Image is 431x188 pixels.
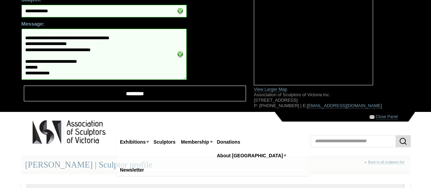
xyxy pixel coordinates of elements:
[368,160,404,164] a: Back to all sculptors list
[117,164,147,176] a: Newsletter
[370,115,374,119] img: Contact ASV
[151,136,178,148] a: Sculptors
[376,114,398,119] a: Close Panel
[365,160,406,172] div: «
[21,156,410,174] div: [PERSON_NAME] | Sculptor profile
[254,92,410,109] p: Association of Sculptors of Victoria Inc. [STREET_ADDRESS] P: [PHONE_NUMBER] | E:
[307,103,382,109] a: [EMAIL_ADDRESS][DOMAIN_NAME]
[399,137,407,145] img: Search
[178,136,212,148] a: Membership
[254,87,287,92] a: View Larger Map
[214,136,243,148] a: Donations
[117,136,148,148] a: Exhibitions
[32,119,107,146] img: logo.png
[21,17,244,27] label: Message:
[214,149,286,162] a: About [GEOGRAPHIC_DATA]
